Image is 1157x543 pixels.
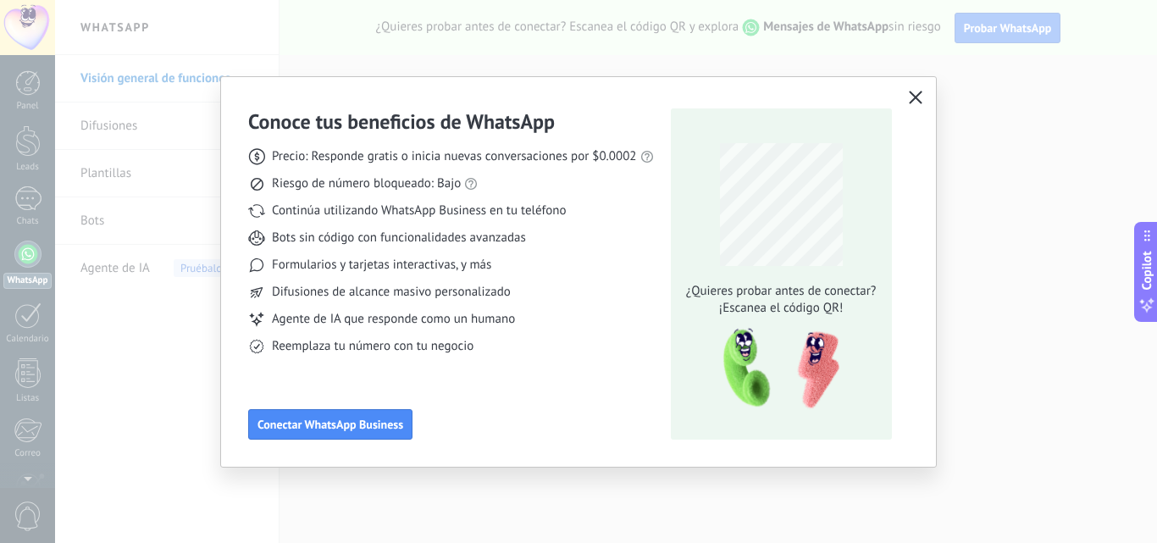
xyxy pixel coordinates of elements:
span: Continúa utilizando WhatsApp Business en tu teléfono [272,202,566,219]
span: Reemplaza tu número con tu negocio [272,338,473,355]
span: Formularios y tarjetas interactivas, y más [272,257,491,274]
span: Precio: Responde gratis o inicia nuevas conversaciones por $0.0002 [272,148,637,165]
span: ¿Quieres probar antes de conectar? [681,283,881,300]
span: Conectar WhatsApp Business [257,418,403,430]
img: qr-pic-1x.png [709,324,843,414]
span: Difusiones de alcance masivo personalizado [272,284,511,301]
span: Agente de IA que responde como un humano [272,311,515,328]
span: Bots sin código con funcionalidades avanzadas [272,230,526,247]
button: Conectar WhatsApp Business [248,409,412,440]
span: ¡Escanea el código QR! [681,300,881,317]
h3: Conoce tus beneficios de WhatsApp [248,108,555,135]
span: Copilot [1138,251,1155,290]
span: Riesgo de número bloqueado: Bajo [272,175,461,192]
